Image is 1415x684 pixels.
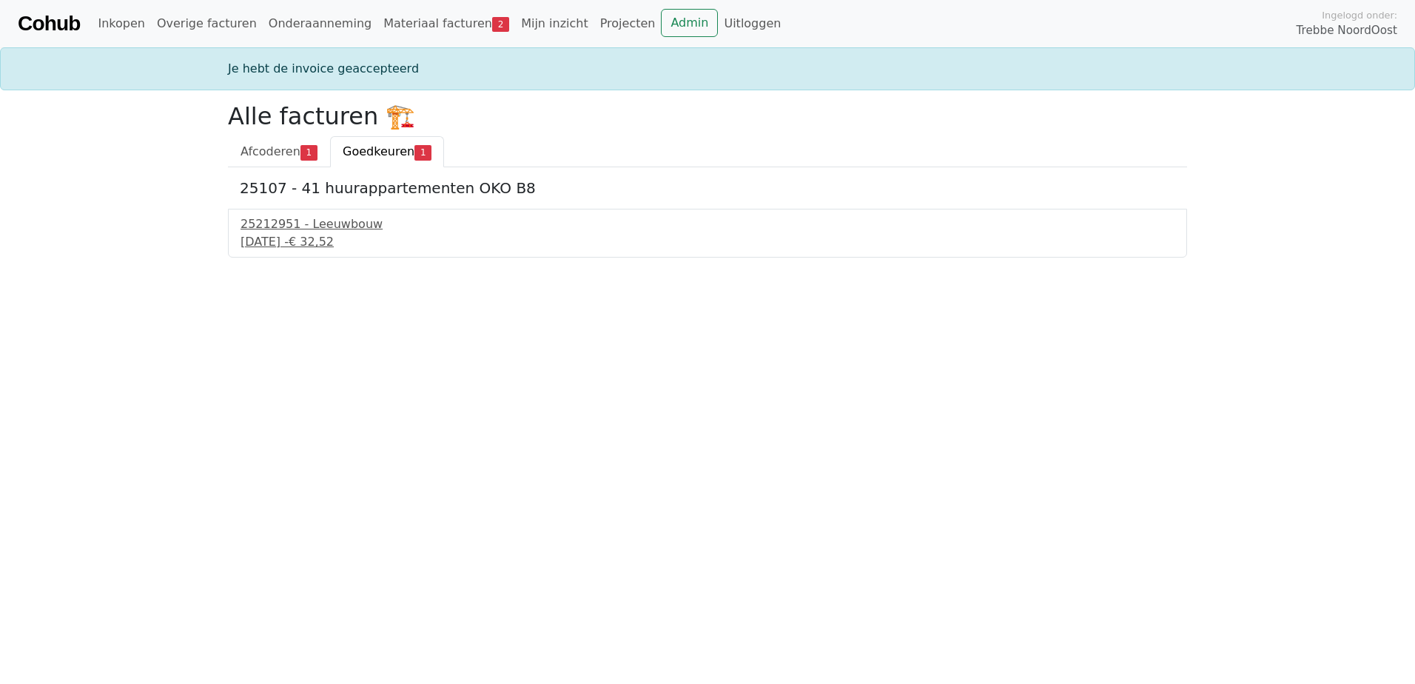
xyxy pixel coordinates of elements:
[240,179,1175,197] h5: 25107 - 41 huurappartementen OKO B8
[241,233,1174,251] div: [DATE] -
[594,9,662,38] a: Projecten
[219,60,1196,78] div: Je hebt de invoice geaccepteerd
[92,9,150,38] a: Inkopen
[1322,8,1397,22] span: Ingelogd onder:
[1297,22,1397,39] span: Trebbe NoordOost
[228,102,1187,130] h2: Alle facturen 🏗️
[151,9,263,38] a: Overige facturen
[515,9,594,38] a: Mijn inzicht
[300,145,317,160] span: 1
[414,145,431,160] span: 1
[492,17,509,32] span: 2
[377,9,515,38] a: Materiaal facturen2
[241,215,1174,251] a: 25212951 - Leeuwbouw[DATE] -€ 32,52
[241,215,1174,233] div: 25212951 - Leeuwbouw
[718,9,787,38] a: Uitloggen
[289,235,334,249] span: € 32,52
[330,136,444,167] a: Goedkeuren1
[228,136,330,167] a: Afcoderen1
[241,144,300,158] span: Afcoderen
[661,9,718,37] a: Admin
[343,144,414,158] span: Goedkeuren
[263,9,377,38] a: Onderaanneming
[18,6,80,41] a: Cohub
